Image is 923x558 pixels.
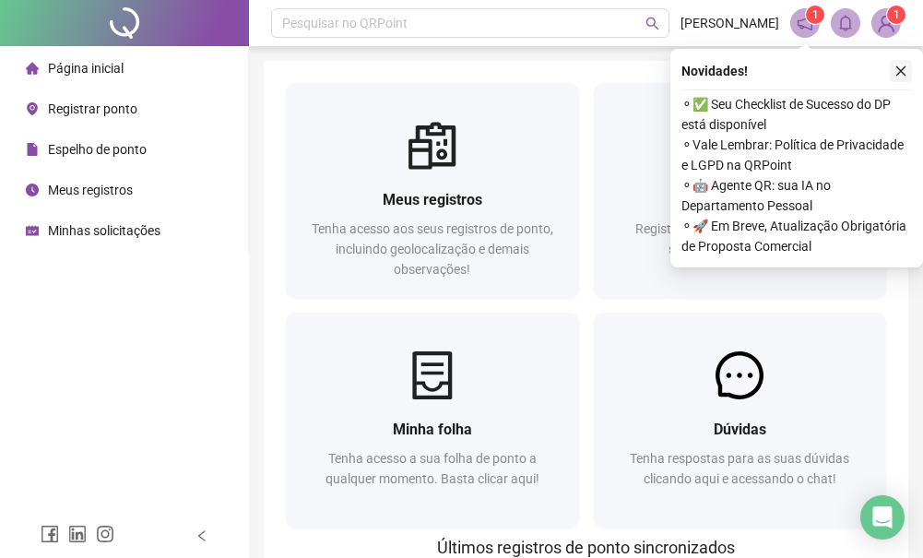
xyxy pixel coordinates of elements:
[26,62,39,75] span: home
[812,8,819,21] span: 1
[680,13,779,33] span: [PERSON_NAME]
[872,9,900,37] img: 90024
[286,313,579,528] a: Minha folhaTenha acesso a sua folha de ponto a qualquer momento. Basta clicar aqui!
[645,17,659,30] span: search
[312,221,553,277] span: Tenha acesso aos seus registros de ponto, incluindo geolocalização e demais observações!
[26,224,39,237] span: schedule
[594,313,887,528] a: DúvidasTenha respostas para as suas dúvidas clicando aqui e acessando o chat!
[48,183,133,197] span: Meus registros
[437,538,735,557] span: Últimos registros de ponto sincronizados
[325,451,539,486] span: Tenha acesso a sua folha de ponto a qualquer momento. Basta clicar aqui!
[48,223,160,238] span: Minhas solicitações
[681,135,912,175] span: ⚬ Vale Lembrar: Política de Privacidade e LGPD na QRPoint
[286,83,579,298] a: Meus registrosTenha acesso aos seus registros de ponto, incluindo geolocalização e demais observa...
[383,191,482,208] span: Meus registros
[68,525,87,543] span: linkedin
[681,94,912,135] span: ⚬ ✅ Seu Checklist de Sucesso do DP está disponível
[48,61,124,76] span: Página inicial
[26,143,39,156] span: file
[48,101,137,116] span: Registrar ponto
[26,102,39,115] span: environment
[195,529,208,542] span: left
[893,8,900,21] span: 1
[681,216,912,256] span: ⚬ 🚀 Em Breve, Atualização Obrigatória de Proposta Comercial
[594,83,887,298] a: Registrar pontoRegistre sua presença com rapidez e segurança clicando aqui!
[860,495,905,540] div: Open Intercom Messenger
[681,61,748,81] span: Novidades !
[894,65,907,77] span: close
[393,421,472,438] span: Minha folha
[681,175,912,216] span: ⚬ 🤖 Agente QR: sua IA no Departamento Pessoal
[96,525,114,543] span: instagram
[630,451,849,486] span: Tenha respostas para as suas dúvidas clicando aqui e acessando o chat!
[41,525,59,543] span: facebook
[48,142,147,157] span: Espelho de ponto
[714,421,766,438] span: Dúvidas
[806,6,824,24] sup: 1
[887,6,905,24] sup: Atualize o seu contato no menu Meus Dados
[837,15,854,31] span: bell
[635,221,844,256] span: Registre sua presença com rapidez e segurança clicando aqui!
[797,15,813,31] span: notification
[26,184,39,196] span: clock-circle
